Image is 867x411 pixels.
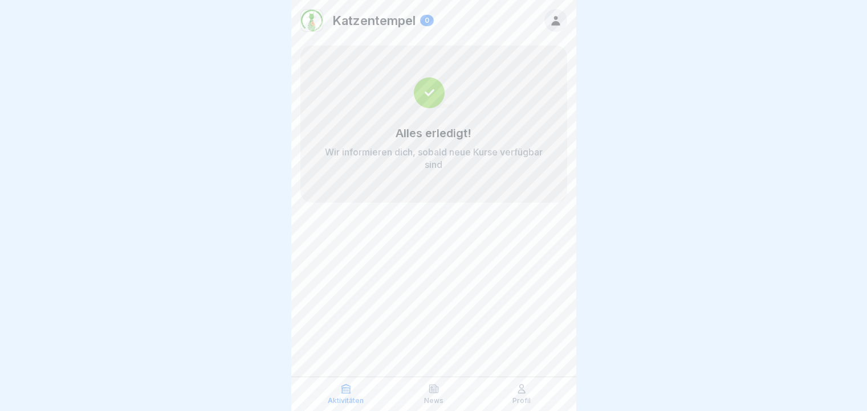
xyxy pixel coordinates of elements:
[396,126,471,140] p: Alles erledigt!
[332,13,416,28] p: Katzentempel
[301,10,323,31] img: tzdbl8o4en92tfpxrhnetvbb.png
[424,397,443,405] p: News
[512,397,531,405] p: Profil
[414,77,453,108] img: completed.svg
[323,146,544,171] p: Wir informieren dich, sobald neue Kurse verfügbar sind
[420,15,434,26] div: 0
[328,397,364,405] p: Aktivitäten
